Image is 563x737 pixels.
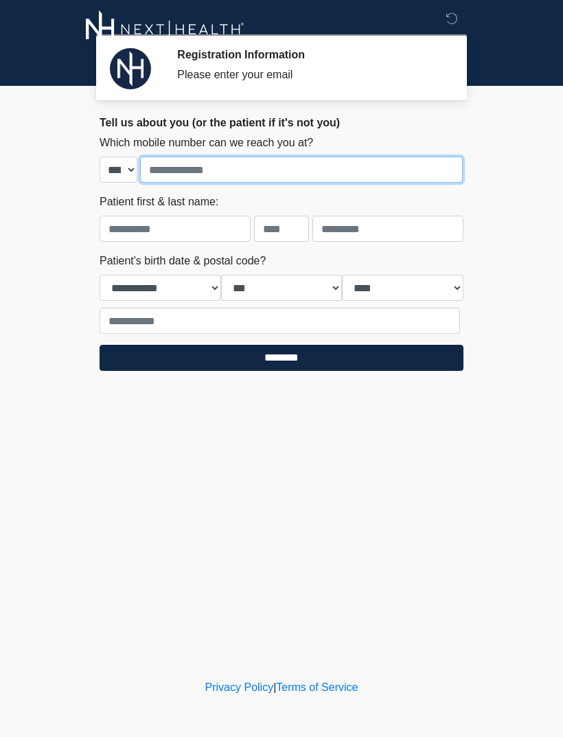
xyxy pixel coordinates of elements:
[273,681,276,693] a: |
[276,681,358,693] a: Terms of Service
[100,135,313,151] label: Which mobile number can we reach you at?
[205,681,274,693] a: Privacy Policy
[177,67,443,83] div: Please enter your email
[86,10,244,48] img: Next-Health Woodland Hills Logo
[110,48,151,89] img: Agent Avatar
[100,116,463,129] h2: Tell us about you (or the patient if it's not you)
[100,194,218,210] label: Patient first & last name:
[100,253,266,269] label: Patient's birth date & postal code?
